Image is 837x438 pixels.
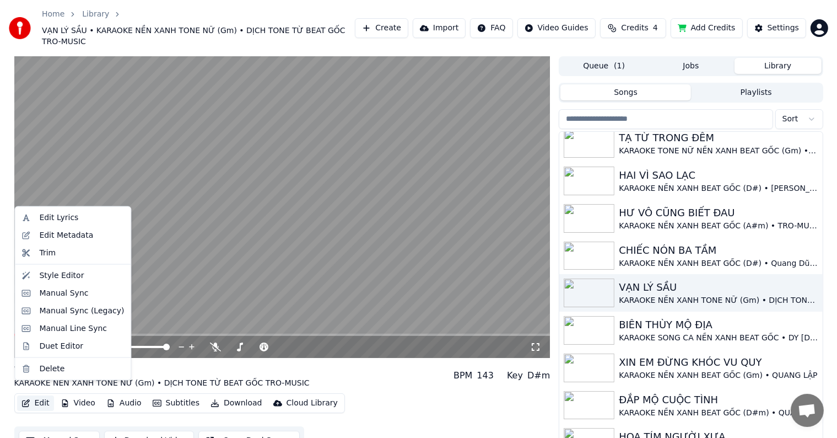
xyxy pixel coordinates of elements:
div: BIÊN THÙY MỘ ĐỊA [619,317,818,333]
button: Import [413,18,466,38]
div: HƯ VÔ CŨNG BIẾT ĐAU [619,205,818,221]
div: Manual Line Sync [39,323,107,334]
button: Edit [17,396,54,411]
span: Sort [782,114,798,125]
div: KARAOKE NỀN XANH BEAT GỐC (D#m) • QUANG LẬP [619,408,818,419]
div: KARAOKE SONG CA NỀN XANH BEAT GỐC • DY [DEMOGRAPHIC_DATA] [619,333,818,344]
div: KARAOKE NỀN XANH BEAT GỐC (D#) • [PERSON_NAME] [619,183,818,194]
div: VẠN LÝ SẦU [14,362,310,378]
button: Video Guides [517,18,596,38]
div: KARAOKE NỀN XANH BEAT GỐC (D#) • Quang Dũng Quan Họ và Cô Ba Quan Họ [619,258,818,269]
a: Library [82,9,109,20]
div: KARAOKE TONE NỮ NỀN XANH BEAT GỐC (Gm) • [GEOGRAPHIC_DATA] [619,146,818,157]
span: Credits [621,23,648,34]
button: Settings [747,18,806,38]
div: Cloud Library [287,398,338,409]
div: CHIẾC NÓN BA TẦM [619,243,818,258]
button: FAQ [470,18,512,38]
div: VẠN LÝ SẦU [619,280,818,295]
button: Library [735,58,822,74]
div: D#m [527,369,550,382]
span: ( 1 ) [614,61,625,72]
div: Delete [39,363,64,374]
div: KARAOKE NỀN XANH TONE NỮ (Gm) • DỊCH TONE TỪ BEAT GỐC TRO-MUSIC [14,378,310,389]
div: Trim [39,248,56,259]
nav: breadcrumb [42,9,355,47]
button: Add Credits [671,18,743,38]
div: Key [507,369,523,382]
span: VẠN LÝ SẦU • KARAOKE NỀN XANH TONE NỮ (Gm) • DỊCH TONE TỪ BEAT GỐC TRO-MUSIC [42,25,355,47]
div: ĐẮP MỘ CUỘC TÌNH [619,392,818,408]
div: Open chat [791,394,824,427]
button: Audio [102,396,146,411]
div: TẠ TỪ TRONG ĐÊM [619,130,818,146]
div: Settings [768,23,799,34]
div: 143 [477,369,494,382]
button: Subtitles [148,396,204,411]
span: 4 [653,23,658,34]
div: BPM [453,369,472,382]
button: Queue [560,58,647,74]
div: KARAOKE NỀN XANH BEAT GỐC (Gm) • QUANG LẬP [619,370,818,381]
div: KARAOKE NỀN XANH BEAT GỐC (A#m) • TRO-MUSIC [619,221,818,232]
div: Manual Sync [39,288,88,299]
div: Duet Editor [39,340,83,351]
button: Playlists [691,84,822,100]
button: Jobs [647,58,735,74]
button: Credits4 [600,18,666,38]
div: XIN EM ĐỪNG KHÓC VU QUY [619,355,818,370]
div: HAI VÌ SAO LẠC [619,168,818,183]
button: Download [206,396,267,411]
a: Home [42,9,64,20]
button: Video [56,396,100,411]
div: Edit Lyrics [39,212,78,223]
div: KARAOKE NỀN XANH TONE NỮ (Gm) • DỊCH TONE TỪ BEAT GỐC TRO-MUSIC [619,295,818,306]
div: Manual Sync (Legacy) [39,306,124,317]
button: Create [355,18,408,38]
img: youka [9,17,31,39]
div: Style Editor [39,270,84,281]
div: Edit Metadata [39,230,93,241]
button: Songs [560,84,691,100]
